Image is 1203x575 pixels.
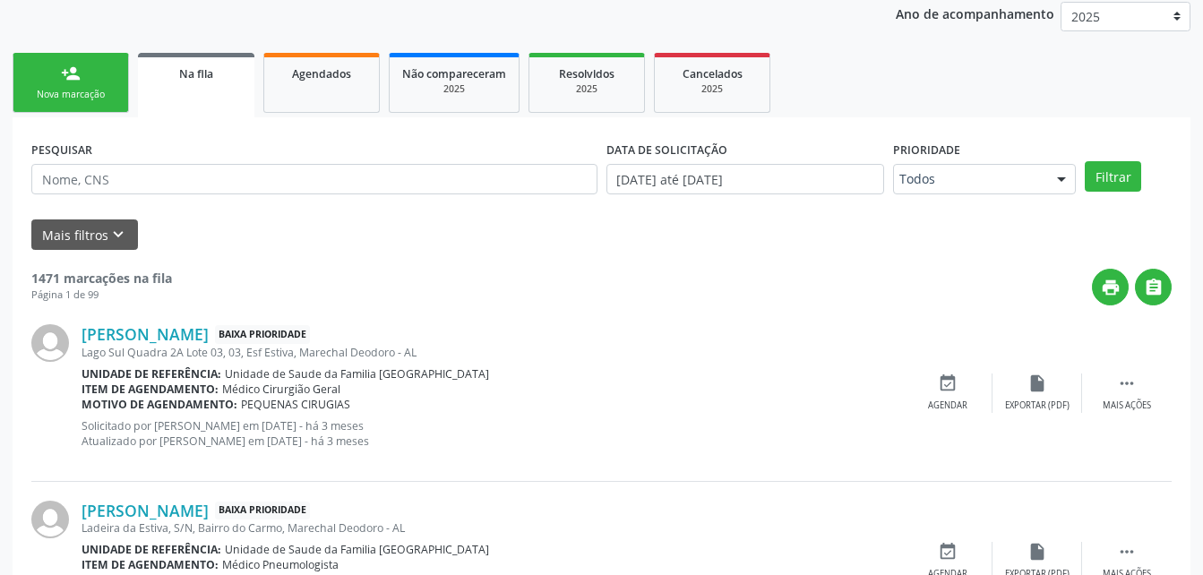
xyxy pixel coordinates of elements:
button:  [1135,269,1172,305]
i:  [1117,542,1137,562]
span: Baixa Prioridade [215,502,310,520]
div: Mais ações [1103,399,1151,412]
a: [PERSON_NAME] [82,324,209,344]
span: Médico Cirurgião Geral [222,382,340,397]
div: Agendar [928,399,967,412]
span: Resolvidos [559,66,614,82]
i: print [1101,278,1121,297]
button: Mais filtroskeyboard_arrow_down [31,219,138,251]
div: person_add [61,64,81,83]
p: Solicitado por [PERSON_NAME] em [DATE] - há 3 meses Atualizado por [PERSON_NAME] em [DATE] - há 3... [82,418,903,449]
i: keyboard_arrow_down [108,225,128,245]
label: DATA DE SOLICITAÇÃO [606,136,727,164]
div: 2025 [542,82,632,96]
span: Baixa Prioridade [215,325,310,344]
i: event_available [938,542,958,562]
div: 2025 [667,82,757,96]
span: Unidade de Saude da Familia [GEOGRAPHIC_DATA] [225,542,489,557]
button: Filtrar [1085,161,1141,192]
b: Item de agendamento: [82,382,219,397]
img: img [31,324,69,362]
label: Prioridade [893,136,960,164]
span: Na fila [179,66,213,82]
div: Exportar (PDF) [1005,399,1070,412]
span: Agendados [292,66,351,82]
i:  [1117,373,1137,393]
div: Nova marcação [26,88,116,101]
p: Ano de acompanhamento [896,2,1054,24]
div: Página 1 de 99 [31,287,172,303]
i: insert_drive_file [1027,373,1047,393]
strong: 1471 marcações na fila [31,270,172,287]
b: Unidade de referência: [82,366,221,382]
span: Não compareceram [402,66,506,82]
i: event_available [938,373,958,393]
i:  [1144,278,1164,297]
img: img [31,501,69,538]
input: Nome, CNS [31,164,597,194]
input: Selecione um intervalo [606,164,885,194]
b: Unidade de referência: [82,542,221,557]
a: [PERSON_NAME] [82,501,209,520]
div: Ladeira da Estiva, S/N, Bairro do Carmo, Marechal Deodoro - AL [82,520,903,536]
span: Médico Pneumologista [222,557,339,572]
b: Item de agendamento: [82,557,219,572]
span: Unidade de Saude da Familia [GEOGRAPHIC_DATA] [225,366,489,382]
button: print [1092,269,1129,305]
i: insert_drive_file [1027,542,1047,562]
label: PESQUISAR [31,136,92,164]
span: Todos [899,170,1039,188]
div: 2025 [402,82,506,96]
span: Cancelados [683,66,743,82]
span: PEQUENAS CIRUGIAS [241,397,350,412]
div: Lago Sul Quadra 2A Lote 03, 03, Esf Estiva, Marechal Deodoro - AL [82,345,903,360]
b: Motivo de agendamento: [82,397,237,412]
